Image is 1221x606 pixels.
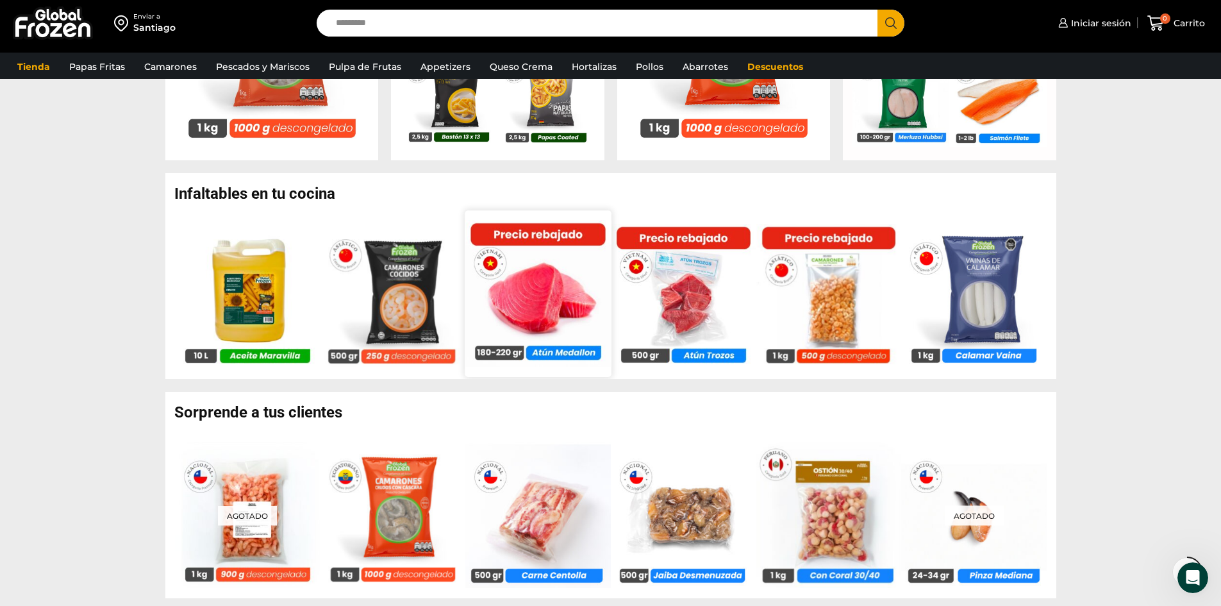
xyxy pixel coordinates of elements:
[1177,562,1208,593] iframe: Intercom live chat
[1160,13,1170,24] span: 0
[114,12,133,34] img: address-field-icon.svg
[483,55,559,79] a: Queso Crema
[138,55,203,79] a: Camarones
[1144,8,1208,38] a: 0 Carrito
[1170,17,1205,29] span: Carrito
[174,405,1056,420] h2: Sorprende a tus clientes
[11,55,56,79] a: Tienda
[1055,10,1131,36] a: Iniciar sesión
[741,55,810,79] a: Descuentos
[877,10,904,37] button: Search button
[133,21,176,34] div: Santiago
[676,55,735,79] a: Abarrotes
[629,55,670,79] a: Pollos
[174,186,1056,201] h2: Infaltables en tu cocina
[1068,17,1131,29] span: Iniciar sesión
[322,55,408,79] a: Pulpa de Frutas
[218,506,277,526] p: Agotado
[63,55,131,79] a: Papas Fritas
[944,506,1003,526] p: Agotado
[565,55,623,79] a: Hortalizas
[210,55,316,79] a: Pescados y Mariscos
[133,12,176,21] div: Enviar a
[414,55,477,79] a: Appetizers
